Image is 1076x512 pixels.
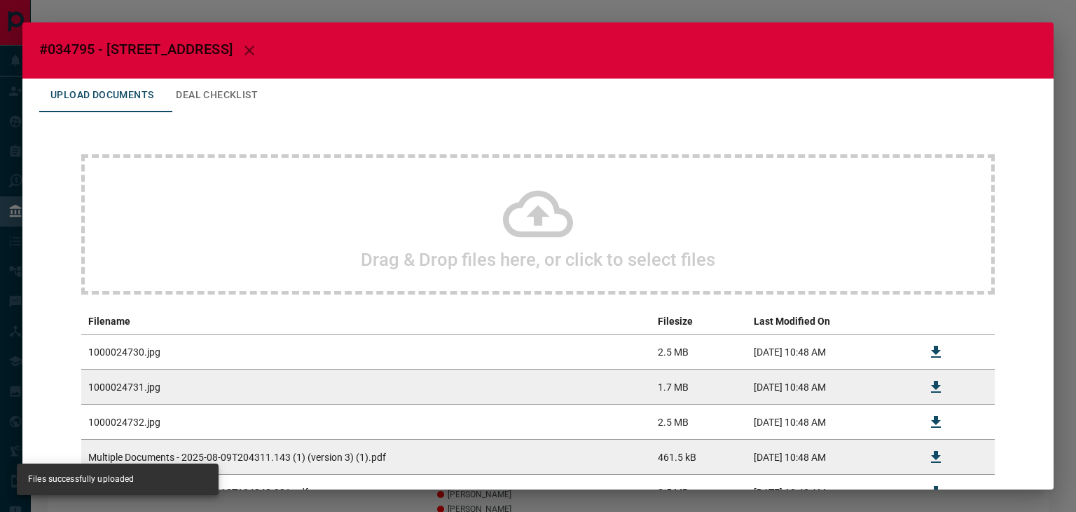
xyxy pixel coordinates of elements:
[747,440,912,475] td: [DATE] 10:48 AM
[912,309,960,335] th: download action column
[919,335,953,369] button: Download
[919,405,953,439] button: Download
[960,309,995,335] th: delete file action column
[747,335,912,370] td: [DATE] 10:48 AM
[165,79,269,112] button: Deal Checklist
[81,154,995,295] div: Drag & Drop files here, or click to select files
[81,370,651,405] td: 1000024731.jpg
[651,405,747,440] td: 2.5 MB
[39,79,165,112] button: Upload Documents
[81,405,651,440] td: 1000024732.jpg
[81,475,651,510] td: Multiple Documents - 2025-08-12T104848.991.pdf
[747,370,912,405] td: [DATE] 10:48 AM
[39,41,233,58] span: #034795 - [STREET_ADDRESS]
[361,249,715,270] h2: Drag & Drop files here, or click to select files
[747,309,912,335] th: Last Modified On
[747,405,912,440] td: [DATE] 10:48 AM
[919,370,953,404] button: Download
[81,440,651,475] td: Multiple Documents - 2025-08-09T204311.143 (1) (version 3) (1).pdf
[651,440,747,475] td: 461.5 kB
[651,309,747,335] th: Filesize
[919,476,953,509] button: Download
[747,475,912,510] td: [DATE] 10:48 AM
[651,370,747,405] td: 1.7 MB
[919,440,953,474] button: Download
[81,335,651,370] td: 1000024730.jpg
[81,309,651,335] th: Filename
[28,468,134,491] div: Files successfully uploaded
[651,335,747,370] td: 2.5 MB
[651,475,747,510] td: 2.5 MB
